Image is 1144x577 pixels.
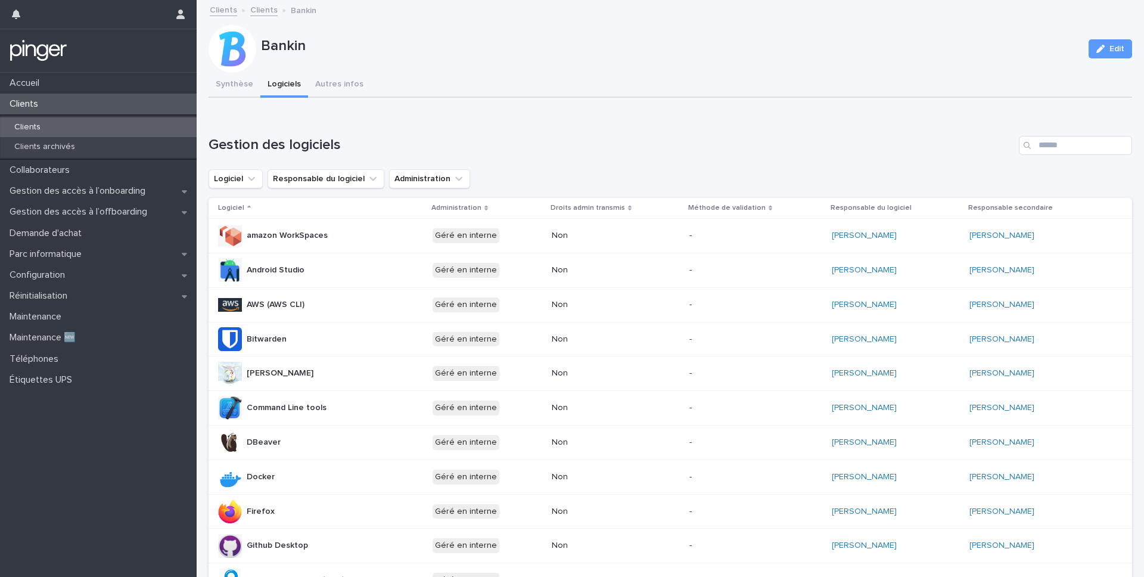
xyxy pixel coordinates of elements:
p: Bankin [261,38,1079,55]
tr: [PERSON_NAME]Géré en interneNon-[PERSON_NAME] [PERSON_NAME] [209,356,1132,391]
p: Réinitialisation [5,290,77,302]
p: Gestion des accès à l’onboarding [5,185,155,197]
div: Géré en interne [433,228,499,243]
a: [PERSON_NAME] [969,438,1034,448]
button: Autres infos [308,73,371,98]
p: Non [552,438,651,448]
a: [PERSON_NAME] [969,334,1034,345]
button: Edit [1089,39,1132,58]
p: Méthode de validation [688,201,766,215]
p: - [689,334,789,345]
tr: Command Line toolsGéré en interneNon-[PERSON_NAME] [PERSON_NAME] [209,391,1132,426]
div: Géré en interne [433,263,499,278]
a: [PERSON_NAME] [832,438,897,448]
div: Géré en interne [433,366,499,381]
img: mTgBEunGTSyRkCgitkcU [10,39,67,63]
p: Clients archivés [5,142,85,152]
p: Clients [5,122,50,132]
p: Firefox [247,507,275,517]
a: [PERSON_NAME] [832,334,897,345]
p: - [689,438,789,448]
p: - [689,541,789,551]
button: Logiciels [260,73,308,98]
a: [PERSON_NAME] [969,541,1034,551]
p: Parc informatique [5,249,91,260]
p: Téléphones [5,353,68,365]
tr: DBeaverGéré en interneNon-[PERSON_NAME] [PERSON_NAME] [209,425,1132,460]
a: [PERSON_NAME] [832,368,897,379]
div: Géré en interne [433,538,499,553]
p: amazon WorkSpaces [247,231,328,241]
p: Non [552,300,651,310]
p: Maintenance [5,311,71,322]
p: Android Studio [247,265,304,275]
p: - [689,368,789,379]
p: Droits admin transmis [551,201,625,215]
a: [PERSON_NAME] [969,472,1034,482]
a: [PERSON_NAME] [969,403,1034,413]
p: Non [552,334,651,345]
button: Responsable du logiciel [268,169,384,188]
a: Clients [210,2,237,16]
p: Gestion des accès à l’offboarding [5,206,157,218]
p: Maintenance 🆕 [5,332,85,343]
tr: Github DesktopGéré en interneNon-[PERSON_NAME] [PERSON_NAME] [209,529,1132,563]
p: Non [552,231,651,241]
p: Responsable du logiciel [831,201,912,215]
a: [PERSON_NAME] [832,403,897,413]
p: Étiquettes UPS [5,374,82,386]
div: Géré en interne [433,504,499,519]
a: [PERSON_NAME] [832,472,897,482]
div: Géré en interne [433,435,499,450]
tr: FirefoxGéré en interneNon-[PERSON_NAME] [PERSON_NAME] [209,494,1132,529]
p: Configuration [5,269,74,281]
p: - [689,231,789,241]
tr: BitwardenGéré en interneNon-[PERSON_NAME] [PERSON_NAME] [209,322,1132,356]
p: Non [552,472,651,482]
p: Administration [431,201,481,215]
p: DBeaver [247,438,281,448]
p: Responsable secondaire [968,201,1053,215]
a: Clients [250,2,278,16]
a: [PERSON_NAME] [969,507,1034,517]
p: - [689,472,789,482]
p: Github Desktop [247,541,308,551]
p: Accueil [5,77,49,89]
div: Géré en interne [433,401,499,415]
button: Synthèse [209,73,260,98]
h1: Gestion des logiciels [209,137,1014,154]
p: Non [552,265,651,275]
button: Administration [389,169,470,188]
p: Clients [5,98,48,110]
tr: Android StudioGéré en interneNon-[PERSON_NAME] [PERSON_NAME] [209,253,1132,287]
a: [PERSON_NAME] [832,231,897,241]
p: - [689,265,789,275]
a: [PERSON_NAME] [832,300,897,310]
a: [PERSON_NAME] [969,300,1034,310]
tr: amazon WorkSpacesGéré en interneNon-[PERSON_NAME] [PERSON_NAME] [209,219,1132,253]
div: Géré en interne [433,297,499,312]
span: Edit [1109,45,1124,53]
input: Search [1019,136,1132,155]
p: [PERSON_NAME] [247,368,313,379]
p: - [689,403,789,413]
p: Bankin [291,3,316,16]
button: Logiciel [209,169,263,188]
p: Non [552,541,651,551]
a: [PERSON_NAME] [832,265,897,275]
a: [PERSON_NAME] [969,265,1034,275]
p: Docker [247,472,275,482]
div: Géré en interne [433,332,499,347]
p: - [689,300,789,310]
a: [PERSON_NAME] [832,507,897,517]
tr: AWS (AWS CLI)Géré en interneNon-[PERSON_NAME] [PERSON_NAME] [209,287,1132,322]
div: Géré en interne [433,470,499,485]
p: Non [552,507,651,517]
a: [PERSON_NAME] [832,541,897,551]
p: Collaborateurs [5,165,79,176]
p: - [689,507,789,517]
a: [PERSON_NAME] [969,368,1034,379]
p: AWS (AWS CLI) [247,300,304,310]
p: Non [552,403,651,413]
